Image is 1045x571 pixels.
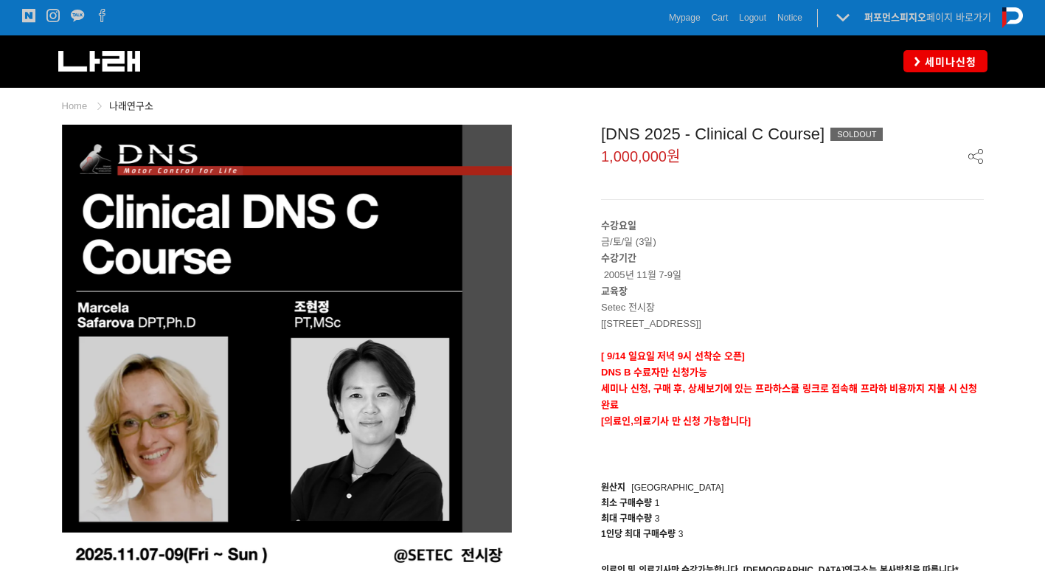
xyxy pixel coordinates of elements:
strong: 수강요일 [601,220,636,231]
span: 3 [678,529,684,539]
a: Home [62,100,88,111]
a: Cart [712,10,729,25]
strong: [ 9/14 일요일 저녁 9시 선착순 오픈] [601,350,745,361]
div: SOLDOUT [830,128,883,141]
strong: 퍼포먼스피지오 [864,12,926,23]
span: 세미나신청 [920,55,976,69]
strong: [의료인,의료기사 만 신청 가능합니다] [601,415,751,426]
span: 최소 구매수량 [601,498,652,508]
strong: 세미나 신청, 구매 후, 상세보기에 있는 프라하스쿨 링크로 접속해 프라하 비용까지 지불 시 신청완료 [601,383,977,410]
p: Setec 전시장 [601,300,984,316]
p: 금/토/일 (3일) [601,218,984,250]
p: [[STREET_ADDRESS]] [601,316,984,332]
span: 1 [655,498,660,508]
p: 2005년 11월 7-9일 [601,250,984,283]
span: [GEOGRAPHIC_DATA] [631,482,723,493]
strong: DNS B 수료자만 신청가능 [601,367,707,378]
a: 나래연구소 [109,100,153,111]
strong: 교육장 [601,285,628,297]
span: 3 [655,513,660,524]
a: 세미나신청 [903,50,987,72]
a: Mypage [669,10,701,25]
strong: 수강기간 [601,252,636,263]
div: [DNS 2025 - Clinical C Course] [601,125,984,144]
a: Notice [777,10,802,25]
span: 원산지 [601,482,625,493]
a: 퍼포먼스피지오페이지 바로가기 [864,12,991,23]
span: 1인당 최대 구매수량 [601,529,676,539]
a: Logout [739,10,766,25]
span: 1,000,000원 [601,149,680,164]
span: 최대 구매수량 [601,513,652,524]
